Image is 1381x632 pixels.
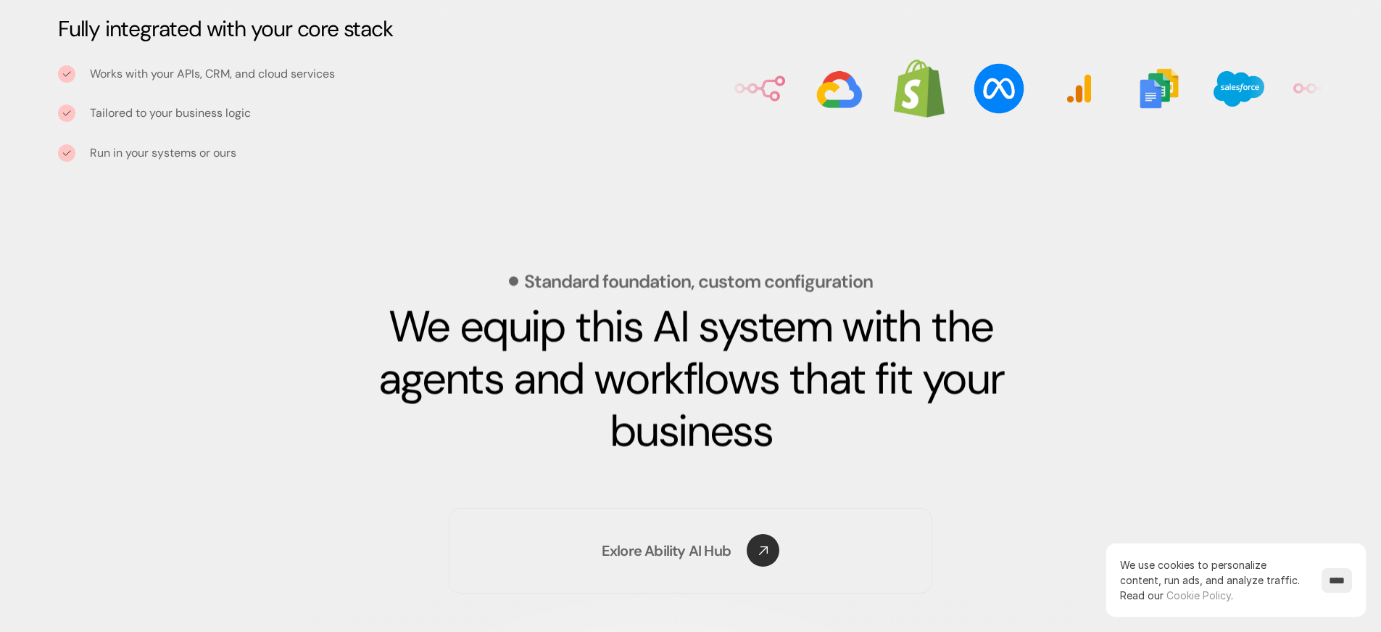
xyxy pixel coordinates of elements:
p: Exlore Ability AI Hub [602,541,731,561]
p: Tailored to your business logic [90,105,655,121]
p: Standard foundation, custom configuration [524,272,873,290]
a: Cookie Policy [1166,589,1231,602]
span: Read our . [1120,589,1233,602]
a: Exlore Ability AI Hub [449,508,932,594]
img: tick icon [62,109,71,118]
p: We use cookies to personalize content, run ads, and analyze traffic. [1120,557,1307,603]
p: Works with your APIs, CRM, and cloud services [90,66,655,82]
img: tick icon [62,70,71,78]
p: Run in your systems or ours [90,144,236,163]
img: tick icon [62,149,71,157]
strong: We equip this AI system with the agents and workflows that fit your business [378,297,1013,459]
